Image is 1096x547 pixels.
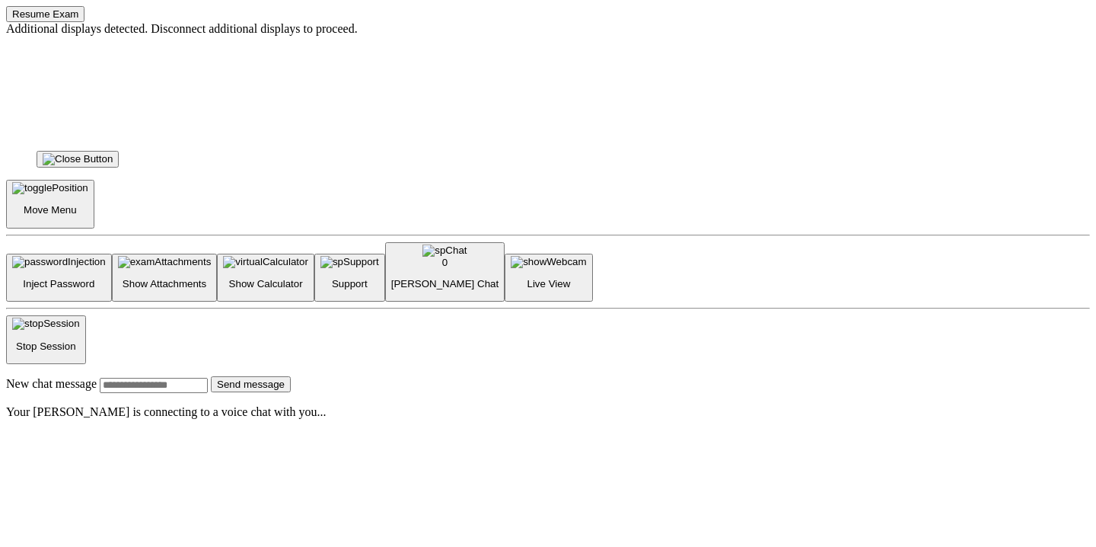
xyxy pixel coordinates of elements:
[217,254,314,302] button: Show Calculator
[217,379,285,390] span: Send message
[6,6,84,22] button: Resume Exam
[6,180,94,229] button: Move Menu
[320,256,379,268] img: spSupport
[511,278,586,289] p: Live View
[211,376,291,392] button: Send message
[223,278,308,289] p: Show Calculator
[12,204,88,216] p: Move Menu
[43,153,113,165] img: Close Button
[6,254,112,302] button: Inject Password
[391,278,499,289] p: [PERSON_NAME] Chat
[223,256,308,268] img: virtualCalculator
[6,22,358,35] span: Additional displays detected. Disconnect additional displays to proceed.
[12,256,106,268] img: passwordInjection
[391,257,499,268] div: 0
[112,254,218,302] button: Show Attachments
[511,256,586,268] img: showWebcam
[118,256,212,268] img: examAttachments
[422,245,467,257] img: spChat
[505,254,592,302] button: Live View
[12,318,80,330] img: stopSession
[12,278,106,289] p: Inject Password
[6,405,1090,419] p: Your [PERSON_NAME] is connecting to a voice chat with you...
[320,278,379,289] p: Support
[12,341,80,352] p: Stop Session
[314,254,385,302] button: Support
[12,182,88,194] img: togglePosition
[6,315,86,364] button: Stop Session
[385,242,505,302] button: spChat0[PERSON_NAME] Chat
[118,278,212,289] p: Show Attachments
[6,377,97,390] label: New chat message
